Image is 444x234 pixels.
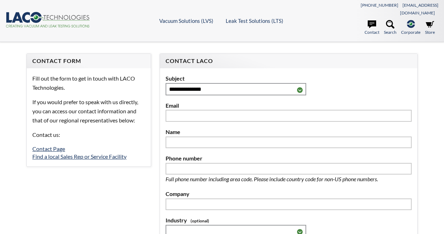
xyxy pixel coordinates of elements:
h4: Contact LACO [166,57,412,65]
span: Corporate [401,29,420,36]
label: Phone number [166,154,412,163]
label: Name [166,127,412,137]
a: Store [425,20,435,36]
a: Search [384,20,397,36]
a: Vacuum Solutions (LVS) [159,18,213,24]
h4: Contact Form [32,57,145,65]
a: [EMAIL_ADDRESS][DOMAIN_NAME] [400,2,438,15]
a: Leak Test Solutions (LTS) [226,18,283,24]
p: Contact us: [32,130,145,139]
a: Contact Page [32,145,65,152]
a: Contact [365,20,379,36]
label: Company [166,189,412,198]
a: [PHONE_NUMBER] [361,2,398,8]
a: Find a local Sales Rep or Service Facility [32,153,127,160]
p: Full phone number including area code. Please include country code for non-US phone numbers. [166,175,401,184]
label: Subject [166,74,412,83]
label: Industry [166,216,412,225]
p: Fill out the form to get in touch with LACO Technologies. [32,74,145,92]
label: Email [166,101,412,110]
p: If you would prefer to speak with us directly, you can access our contact information and that of... [32,97,145,125]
